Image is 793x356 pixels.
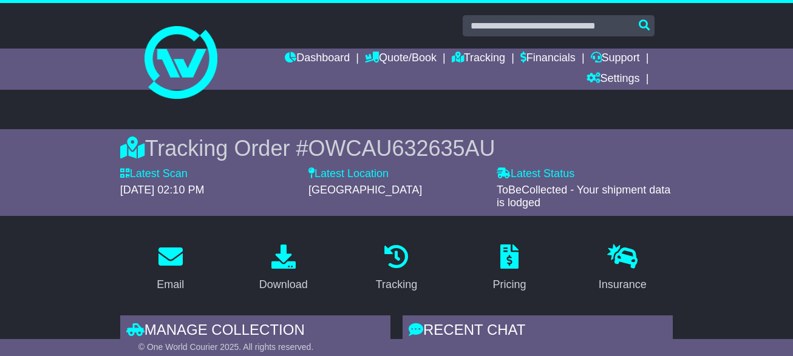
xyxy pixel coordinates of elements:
[259,277,308,293] div: Download
[308,167,389,181] label: Latest Location
[251,240,316,297] a: Download
[365,49,437,69] a: Quote/Book
[157,277,184,293] div: Email
[587,69,640,90] a: Settings
[403,315,673,348] div: RECENT CHAT
[120,167,188,181] label: Latest Scan
[120,184,205,196] span: [DATE] 02:10 PM
[120,315,390,348] div: Manage collection
[599,277,647,293] div: Insurance
[285,49,350,69] a: Dashboard
[497,184,670,209] span: ToBeCollected - Your shipment data is lodged
[138,342,314,352] span: © One World Courier 2025. All rights reserved.
[376,277,417,293] div: Tracking
[368,240,425,297] a: Tracking
[591,240,655,297] a: Insurance
[452,49,505,69] a: Tracking
[308,136,495,161] span: OWCAU632635AU
[493,277,526,293] div: Pricing
[120,135,673,161] div: Tracking Order #
[308,184,422,196] span: [GEOGRAPHIC_DATA]
[149,240,192,297] a: Email
[485,240,534,297] a: Pricing
[520,49,576,69] a: Financials
[497,167,574,181] label: Latest Status
[591,49,640,69] a: Support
